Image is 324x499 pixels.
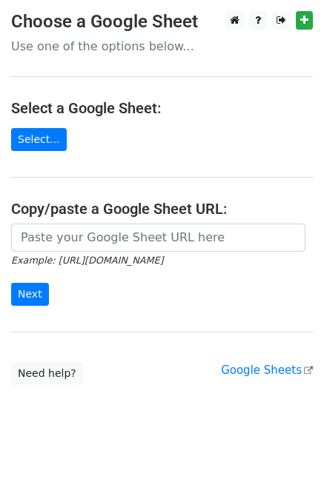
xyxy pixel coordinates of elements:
a: Select... [11,128,67,151]
a: Google Sheets [221,364,313,377]
h4: Select a Google Sheet: [11,99,313,117]
h4: Copy/paste a Google Sheet URL: [11,200,313,218]
small: Example: [URL][DOMAIN_NAME] [11,255,163,266]
a: Need help? [11,362,83,385]
input: Paste your Google Sheet URL here [11,224,305,252]
h3: Choose a Google Sheet [11,11,313,33]
input: Next [11,283,49,306]
p: Use one of the options below... [11,38,313,54]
